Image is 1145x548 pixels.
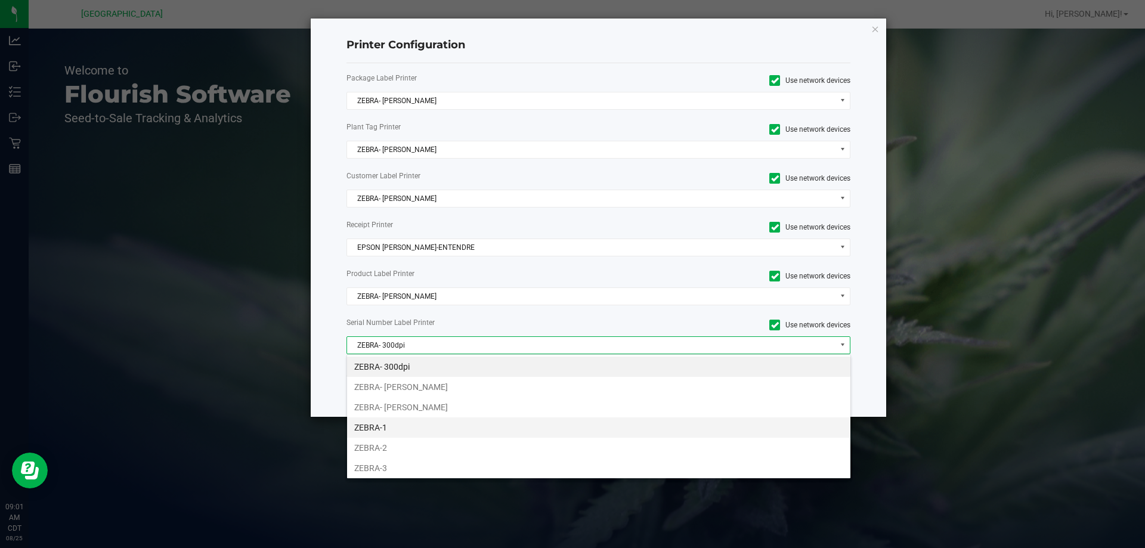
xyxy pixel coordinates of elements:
[347,288,835,305] span: ZEBRA- [PERSON_NAME]
[347,337,835,354] span: ZEBRA- 300dpi
[608,173,851,184] label: Use network devices
[347,141,835,158] span: ZEBRA- [PERSON_NAME]
[347,357,850,377] li: ZEBRA- 300dpi
[346,268,590,279] label: Product Label Printer
[347,92,835,109] span: ZEBRA- [PERSON_NAME]
[346,317,590,328] label: Serial Number Label Printer
[346,122,590,132] label: Plant Tag Printer
[347,438,850,458] li: ZEBRA-2
[347,239,835,256] span: EPSON [PERSON_NAME]-ENTENDRE
[608,271,851,281] label: Use network devices
[608,124,851,135] label: Use network devices
[347,417,850,438] li: ZEBRA-1
[608,75,851,86] label: Use network devices
[608,320,851,330] label: Use network devices
[12,453,48,488] iframe: Resource center
[346,219,590,230] label: Receipt Printer
[347,397,850,417] li: ZEBRA- [PERSON_NAME]
[346,38,851,53] h4: Printer Configuration
[346,171,590,181] label: Customer Label Printer
[347,458,850,478] li: ZEBRA-3
[347,377,850,397] li: ZEBRA- [PERSON_NAME]
[608,222,851,233] label: Use network devices
[346,73,590,83] label: Package Label Printer
[347,190,835,207] span: ZEBRA- [PERSON_NAME]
